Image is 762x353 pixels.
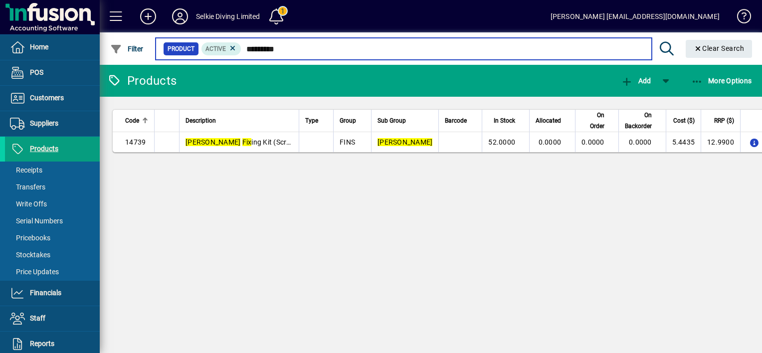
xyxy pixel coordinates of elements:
span: Suppliers [30,119,58,127]
button: More Options [689,72,755,90]
em: [PERSON_NAME] [378,138,432,146]
span: Filter [110,45,144,53]
div: Barcode [445,115,476,126]
em: [PERSON_NAME] [186,138,240,146]
span: Transfers [10,183,45,191]
span: Cost ($) [673,115,695,126]
span: Sub Group [378,115,406,126]
span: On Order [581,110,604,132]
span: Active [205,45,226,52]
span: Clear Search [694,44,745,52]
span: More Options [691,77,752,85]
span: Financials [30,289,61,297]
span: Description [186,115,216,126]
span: Home [30,43,48,51]
a: Knowledge Base [730,2,750,34]
span: Group [340,115,356,126]
a: Home [5,35,100,60]
span: Price Updates [10,268,59,276]
mat-chip: Activation Status: Active [201,42,241,55]
span: 0.0000 [581,138,604,146]
div: Group [340,115,365,126]
a: Customers [5,86,100,111]
div: Selkie Diving Limited [196,8,260,24]
span: In Stock [494,115,515,126]
a: Write Offs [5,195,100,212]
a: Staff [5,306,100,331]
span: Add [621,77,651,85]
a: Price Updates [5,263,100,280]
span: Reports [30,340,54,348]
span: 0.0000 [539,138,562,146]
span: Staff [30,314,45,322]
span: FINS [340,138,355,146]
div: [PERSON_NAME] [EMAIL_ADDRESS][DOMAIN_NAME] [551,8,720,24]
div: Allocated [536,115,570,126]
span: Barcode [445,115,467,126]
span: ing Kit (Screw Kit For 1 Fin) [186,138,339,146]
span: Stocktakes [10,251,50,259]
span: Pricebooks [10,234,50,242]
button: Filter [108,40,146,58]
div: Sub Group [378,115,432,126]
a: Stocktakes [5,246,100,263]
a: Receipts [5,162,100,178]
button: Profile [164,7,196,25]
a: Financials [5,281,100,306]
span: POS [30,68,43,76]
em: Fix [242,138,252,146]
span: On Backorder [625,110,652,132]
button: Add [618,72,653,90]
td: 12.9900 [701,132,740,152]
td: 5.4435 [666,132,701,152]
span: RRP ($) [714,115,734,126]
span: Product [168,44,194,54]
div: In Stock [488,115,524,126]
span: 0.0000 [629,138,652,146]
a: Pricebooks [5,229,100,246]
span: Write Offs [10,200,47,208]
span: Type [305,115,318,126]
a: Suppliers [5,111,100,136]
div: Type [305,115,327,126]
a: POS [5,60,100,85]
span: Serial Numbers [10,217,63,225]
span: Customers [30,94,64,102]
span: 14739 [125,138,146,146]
div: On Order [581,110,613,132]
button: Add [132,7,164,25]
span: Allocated [536,115,561,126]
div: Products [107,73,177,89]
div: Code [125,115,148,126]
span: Receipts [10,166,42,174]
span: 52.0000 [488,138,515,146]
button: Clear [686,40,753,58]
div: On Backorder [625,110,661,132]
span: Code [125,115,139,126]
a: Transfers [5,178,100,195]
a: Serial Numbers [5,212,100,229]
div: Description [186,115,293,126]
span: Products [30,145,58,153]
